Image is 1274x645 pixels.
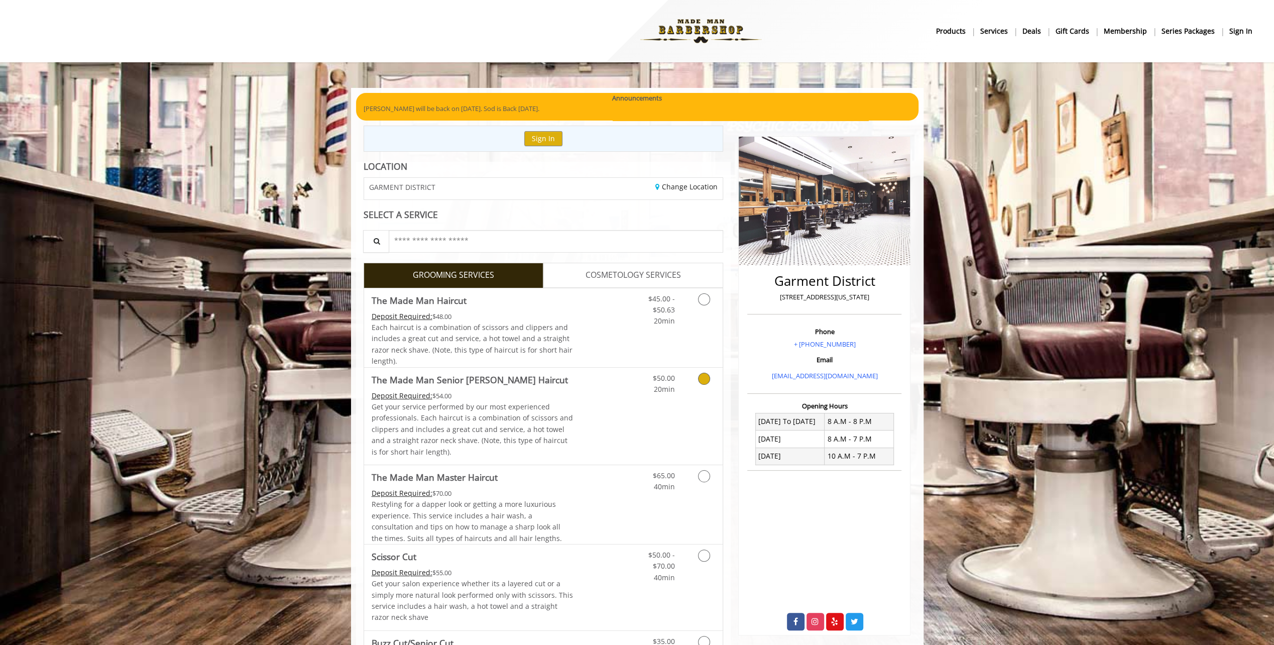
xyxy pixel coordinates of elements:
[653,482,674,491] span: 40min
[1229,26,1252,37] b: sign in
[755,413,825,430] td: [DATE] To [DATE]
[372,373,568,387] b: The Made Man Senior [PERSON_NAME] Haircut
[973,24,1015,38] a: ServicesServices
[372,390,573,401] div: $54.00
[372,568,432,577] span: This service needs some Advance to be paid before we block your appointment
[612,93,662,103] b: Announcements
[936,26,966,37] b: products
[413,269,494,282] span: GROOMING SERVICES
[364,210,724,220] div: SELECT A SERVICE
[1222,24,1259,38] a: sign insign in
[372,311,432,321] span: This service needs some Advance to be paid before we block your appointment
[771,371,877,380] a: [EMAIL_ADDRESS][DOMAIN_NAME]
[364,160,407,172] b: LOCATION
[652,471,674,480] span: $65.00
[1097,24,1154,38] a: MembershipMembership
[750,356,899,363] h3: Email
[1154,24,1222,38] a: Series packagesSeries packages
[747,402,901,409] h3: Opening Hours
[653,316,674,326] span: 20min
[652,373,674,383] span: $50.00
[372,293,467,307] b: The Made Man Haircut
[980,26,1008,37] b: Services
[1162,26,1215,37] b: Series packages
[755,431,825,448] td: [DATE]
[1022,26,1041,37] b: Deals
[750,328,899,335] h3: Phone
[372,391,432,400] span: This service needs some Advance to be paid before we block your appointment
[750,274,899,288] h2: Garment District
[364,103,911,114] p: [PERSON_NAME] will be back on [DATE]. Sod is Back [DATE].
[750,292,899,302] p: [STREET_ADDRESS][US_STATE]
[1015,24,1049,38] a: DealsDeals
[648,294,674,314] span: $45.00 - $50.63
[825,448,894,465] td: 10 A.M - 7 P.M
[586,269,681,282] span: COSMETOLOGY SERVICES
[372,499,562,543] span: Restyling for a dapper look or getting a more luxurious experience. This service includes a hair ...
[363,230,389,253] button: Service Search
[793,340,855,349] a: + [PHONE_NUMBER]
[648,550,674,571] span: $50.00 - $70.00
[1104,26,1147,37] b: Membership
[653,573,674,582] span: 40min
[372,488,432,498] span: This service needs some Advance to be paid before we block your appointment
[372,322,572,366] span: Each haircut is a combination of scissors and clippers and includes a great cut and service, a ho...
[653,384,674,394] span: 20min
[655,182,718,191] a: Change Location
[755,448,825,465] td: [DATE]
[929,24,973,38] a: Productsproducts
[1056,26,1089,37] b: gift cards
[372,311,573,322] div: $48.00
[1049,24,1097,38] a: Gift cardsgift cards
[372,488,573,499] div: $70.00
[372,470,498,484] b: The Made Man Master Haircut
[372,401,573,458] p: Get your service performed by our most experienced professionals. Each haircut is a combination o...
[524,131,562,146] button: Sign In
[825,431,894,448] td: 8 A.M - 7 P.M
[372,567,573,578] div: $55.00
[372,578,573,623] p: Get your salon experience whether its a layered cut or a simply more natural look performed only ...
[632,4,770,59] img: Made Man Barbershop logo
[369,183,435,191] span: GARMENT DISTRICT
[825,413,894,430] td: 8 A.M - 8 P.M
[372,550,416,564] b: Scissor Cut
